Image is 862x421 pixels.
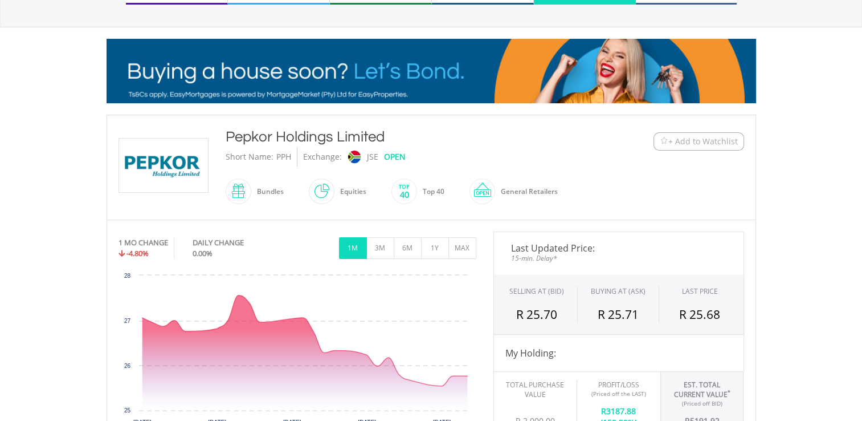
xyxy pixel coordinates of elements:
[348,151,360,163] img: jse.png
[503,380,568,399] div: Total Purchase Value
[124,273,130,279] text: 28
[276,147,291,167] div: PPH
[193,237,282,248] div: DAILY CHANGE
[653,132,744,151] button: Watchlist + Add to Watchlist
[668,136,738,147] span: + Add to Watchlist
[682,286,718,296] div: LAST PRICE
[505,346,732,360] h4: My Holding:
[339,237,367,259] button: 1M
[251,178,284,205] div: Bundles
[226,127,583,147] div: Pepkor Holdings Limited
[119,237,168,248] div: 1 MO CHANGE
[126,248,149,258] span: -4.80%
[107,39,756,103] img: EasyMortage Promotion Banner
[367,147,378,167] div: JSE
[193,248,213,258] span: 0.00%
[124,318,130,324] text: 27
[591,286,646,296] span: BUYING AT (ASK)
[334,178,366,205] div: Equities
[586,390,652,398] div: (Priced off the LAST)
[503,253,735,264] span: 15-min. Delay*
[495,178,558,205] div: General Retailers
[421,237,449,259] button: 1Y
[226,147,273,167] div: Short Name:
[586,380,652,390] div: Profit/Loss
[669,399,735,407] div: (Priced off BID)
[660,137,668,145] img: Watchlist
[384,147,406,167] div: OPEN
[679,306,720,322] span: R 25.68
[124,363,130,369] text: 26
[503,244,735,253] span: Last Updated Price:
[598,306,639,322] span: R 25.71
[448,237,476,259] button: MAX
[669,380,735,399] div: Est. Total Current Value
[509,286,564,296] div: SELLING AT (BID)
[417,178,444,205] div: Top 40
[124,407,130,414] text: 25
[394,237,422,259] button: 6M
[121,139,206,192] img: EQU.ZA.PPH.png
[303,147,342,167] div: Exchange:
[516,306,557,322] span: R 25.70
[366,237,394,259] button: 3M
